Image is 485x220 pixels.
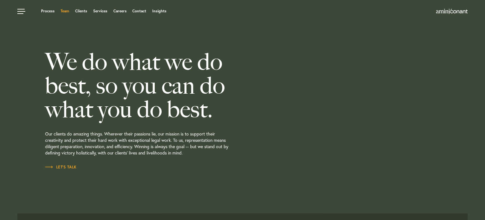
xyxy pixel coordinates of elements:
a: Process [41,9,55,13]
a: Careers [113,9,127,13]
a: Services [93,9,107,13]
p: Our clients do amazing things. Wherever their passions lie, our mission is to support their creat... [45,121,278,164]
a: Insights [152,9,166,13]
a: Contact [132,9,146,13]
span: Let’s Talk [45,165,77,169]
a: Clients [75,9,87,13]
img: Amini & Conant [436,9,468,14]
a: Team [61,9,69,13]
h2: We do what we do best, so you can do what you do best. [45,50,278,121]
a: Let’s Talk [45,164,77,170]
